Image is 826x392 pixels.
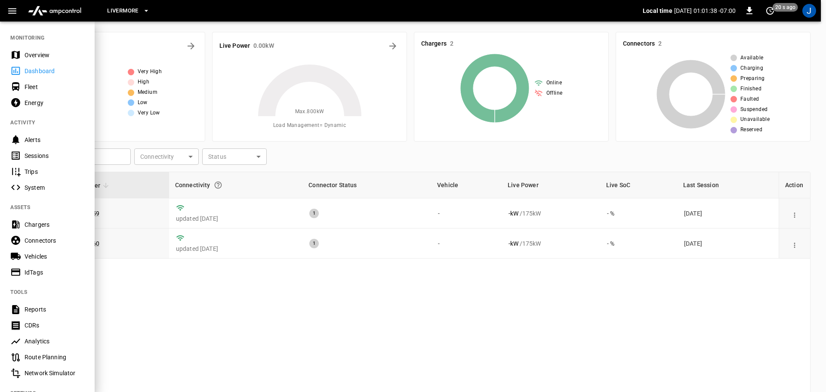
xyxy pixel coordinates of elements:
div: Fleet [25,83,84,91]
div: profile-icon [802,4,816,18]
div: Network Simulator [25,369,84,377]
div: Energy [25,99,84,107]
div: Trips [25,167,84,176]
button: set refresh interval [763,4,777,18]
div: Sessions [25,151,84,160]
p: [DATE] 01:01:38 -07:00 [674,6,736,15]
div: CDRs [25,321,84,330]
div: Route Planning [25,353,84,361]
div: Vehicles [25,252,84,261]
span: Livermore [107,6,138,16]
p: Local time [643,6,672,15]
div: Analytics [25,337,84,346]
div: IdTags [25,268,84,277]
div: Alerts [25,136,84,144]
div: System [25,183,84,192]
div: Overview [25,51,84,59]
span: 20 s ago [773,3,798,12]
div: Chargers [25,220,84,229]
div: Dashboard [25,67,84,75]
img: ampcontrol.io logo [25,3,85,19]
div: Connectors [25,236,84,245]
div: Reports [25,305,84,314]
